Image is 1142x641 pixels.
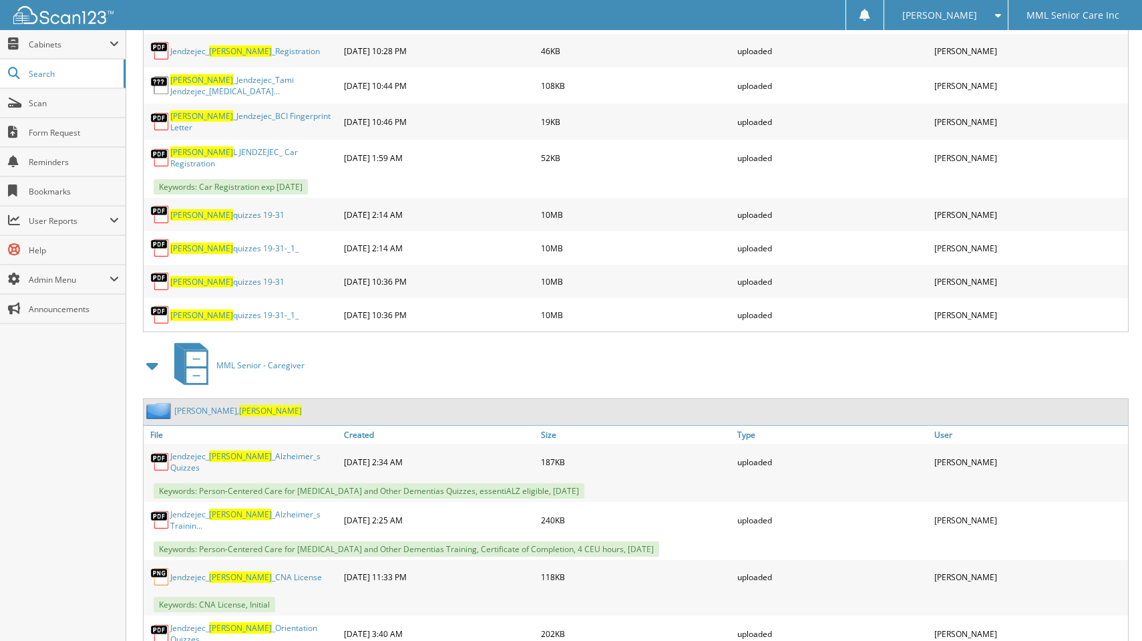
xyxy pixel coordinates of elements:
[734,235,931,261] div: uploaded
[734,301,931,328] div: uploaded
[341,107,538,136] div: [DATE] 10:46 PM
[341,143,538,172] div: [DATE] 1:59 AM
[209,571,272,583] span: [PERSON_NAME]
[29,186,119,197] span: Bookmarks
[144,426,341,444] a: File
[150,41,170,61] img: PDF.png
[538,447,735,477] div: 187KB
[170,243,299,254] a: [PERSON_NAME]quizzes 19-31-_1_
[174,405,302,416] a: [PERSON_NAME],[PERSON_NAME]
[170,45,320,57] a: Jendzejec_[PERSON_NAME]_Registration
[170,209,284,221] a: [PERSON_NAME]quizzes 19-31
[538,426,735,444] a: Size
[734,201,931,228] div: uploaded
[538,71,735,100] div: 108KB
[734,37,931,64] div: uploaded
[170,110,337,133] a: [PERSON_NAME]_Jendzejec_BCI Fingerprint Letter
[538,301,735,328] div: 10MB
[931,71,1128,100] div: [PERSON_NAME]
[341,301,538,328] div: [DATE] 10:36 PM
[341,447,538,477] div: [DATE] 2:34 AM
[170,451,337,473] a: Jendzejec_[PERSON_NAME]_Alzheimer_s Quizzes
[931,301,1128,328] div: [PERSON_NAME]
[931,447,1128,477] div: [PERSON_NAME]
[29,68,117,80] span: Search
[166,339,305,392] a: MML Senior - Caregiver
[29,274,110,285] span: Admin Menu
[170,209,233,221] span: [PERSON_NAME]
[538,235,735,261] div: 10MB
[341,505,538,535] div: [DATE] 2:25 AM
[29,98,119,109] span: Scan
[1026,11,1119,19] span: MML Senior Care Inc
[29,156,119,168] span: Reminders
[931,505,1128,535] div: [PERSON_NAME]
[538,107,735,136] div: 19KB
[341,268,538,295] div: [DATE] 10:36 PM
[734,268,931,295] div: uploaded
[170,309,233,321] span: [PERSON_NAME]
[209,451,272,462] span: [PERSON_NAME]
[154,483,584,499] span: Keywords: Person-Centered Care for [MEDICAL_DATA] and Other Dementias Quizzes, essentiALZ eligibl...
[29,39,110,50] span: Cabinets
[734,107,931,136] div: uploaded
[734,447,931,477] div: uploaded
[150,271,170,291] img: PDF.png
[150,148,170,168] img: PDF.png
[154,597,275,612] span: Keywords: CNA License, Initial
[150,76,170,96] img: generic.png
[170,74,233,86] span: [PERSON_NAME]
[538,37,735,64] div: 46KB
[29,245,119,256] span: Help
[150,238,170,258] img: PDF.png
[150,112,170,132] img: PDF.png
[1075,577,1142,641] iframe: Chat Widget
[29,127,119,138] span: Form Request
[170,146,337,169] a: [PERSON_NAME]L JENDZEJEC_ Car Registration
[931,235,1128,261] div: [PERSON_NAME]
[170,276,233,287] span: [PERSON_NAME]
[150,205,170,225] img: PDF.png
[931,143,1128,172] div: [PERSON_NAME]
[150,452,170,472] img: PDF.png
[341,426,538,444] a: Created
[341,235,538,261] div: [DATE] 2:14 AM
[170,571,322,583] a: Jendzejec_[PERSON_NAME]_CNA License
[154,179,308,195] span: Keywords: Car Registration exp [DATE]
[734,71,931,100] div: uploaded
[538,201,735,228] div: 10MB
[170,110,233,122] span: [PERSON_NAME]
[902,11,977,19] span: [PERSON_NAME]
[150,305,170,325] img: PDF.png
[170,509,337,531] a: Jendzejec_[PERSON_NAME]_Alzheimer_s Trainin...
[931,426,1128,444] a: User
[13,6,114,24] img: scan123-logo-white.svg
[170,146,233,158] span: [PERSON_NAME]
[931,107,1128,136] div: [PERSON_NAME]
[734,563,931,590] div: uploaded
[216,360,305,371] span: MML Senior - Caregiver
[538,268,735,295] div: 10MB
[931,563,1128,590] div: [PERSON_NAME]
[170,309,299,321] a: [PERSON_NAME]quizzes 19-31-_1_
[341,563,538,590] div: [DATE] 11:33 PM
[538,505,735,535] div: 240KB
[931,201,1128,228] div: [PERSON_NAME]
[931,37,1128,64] div: [PERSON_NAME]
[209,622,272,634] span: [PERSON_NAME]
[341,71,538,100] div: [DATE] 10:44 PM
[146,402,174,419] img: folder2.png
[931,268,1128,295] div: [PERSON_NAME]
[538,563,735,590] div: 118KB
[209,509,272,520] span: [PERSON_NAME]
[538,143,735,172] div: 52KB
[150,510,170,530] img: PDF.png
[150,567,170,587] img: PNG.png
[734,505,931,535] div: uploaded
[734,143,931,172] div: uploaded
[734,426,931,444] a: Type
[29,215,110,227] span: User Reports
[154,541,659,557] span: Keywords: Person-Centered Care for [MEDICAL_DATA] and Other Dementias Training, Certificate of Co...
[170,243,233,254] span: [PERSON_NAME]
